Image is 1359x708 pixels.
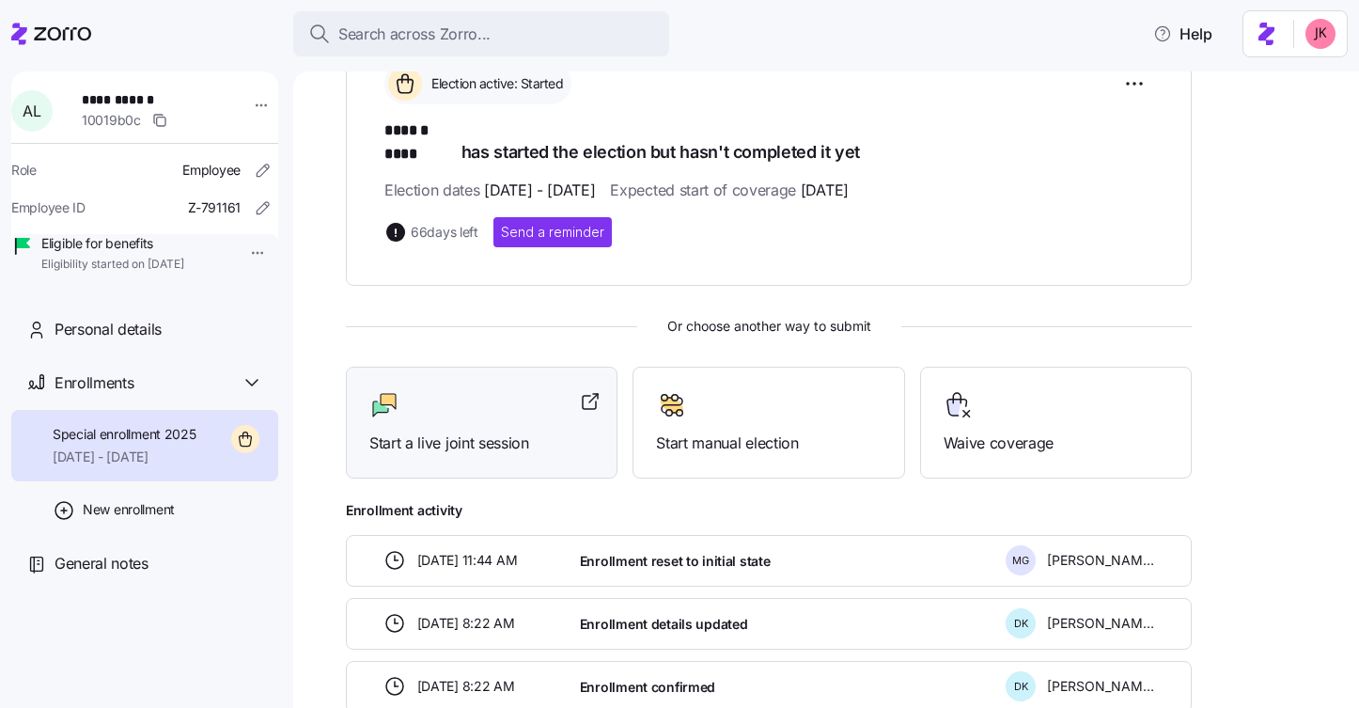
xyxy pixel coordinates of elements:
[656,432,881,455] span: Start manual election
[82,111,141,130] span: 10019b0c
[11,198,86,217] span: Employee ID
[346,501,1192,520] span: Enrollment activity
[1047,551,1154,570] span: [PERSON_NAME]
[580,615,748,634] span: Enrollment details updated
[384,119,1153,164] h1: has started the election but hasn't completed it yet
[55,552,148,575] span: General notes
[417,677,515,696] span: [DATE] 8:22 AM
[346,316,1192,337] span: Or choose another way to submit
[182,161,241,180] span: Employee
[1014,619,1028,629] span: D K
[1138,15,1227,53] button: Help
[55,371,133,395] span: Enrollments
[944,432,1168,455] span: Waive coverage
[53,448,196,466] span: [DATE] - [DATE]
[384,179,595,202] span: Election dates
[293,11,669,56] button: Search across Zorro...
[369,432,594,455] span: Start a live joint session
[1047,677,1154,696] span: [PERSON_NAME]
[11,161,37,180] span: Role
[1047,614,1154,633] span: [PERSON_NAME]
[426,74,563,93] span: Election active: Started
[580,678,715,697] span: Enrollment confirmed
[1014,682,1028,692] span: D K
[1305,19,1336,49] img: 19f1c8dceb8a17c03adbc41d53a5807f
[55,318,162,341] span: Personal details
[1012,556,1029,566] span: M G
[501,223,604,242] span: Send a reminder
[801,179,849,202] span: [DATE]
[338,23,491,46] span: Search across Zorro...
[53,425,196,444] span: Special enrollment 2025
[580,552,771,571] span: Enrollment reset to initial state
[1153,23,1212,45] span: Help
[83,500,175,519] span: New enrollment
[417,551,518,570] span: [DATE] 11:44 AM
[41,234,184,253] span: Eligible for benefits
[610,179,848,202] span: Expected start of coverage
[188,198,241,217] span: Z-791161
[41,257,184,273] span: Eligibility started on [DATE]
[493,217,612,247] button: Send a reminder
[411,223,478,242] span: 66 days left
[417,614,515,633] span: [DATE] 8:22 AM
[23,103,40,118] span: A L
[484,179,595,202] span: [DATE] - [DATE]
